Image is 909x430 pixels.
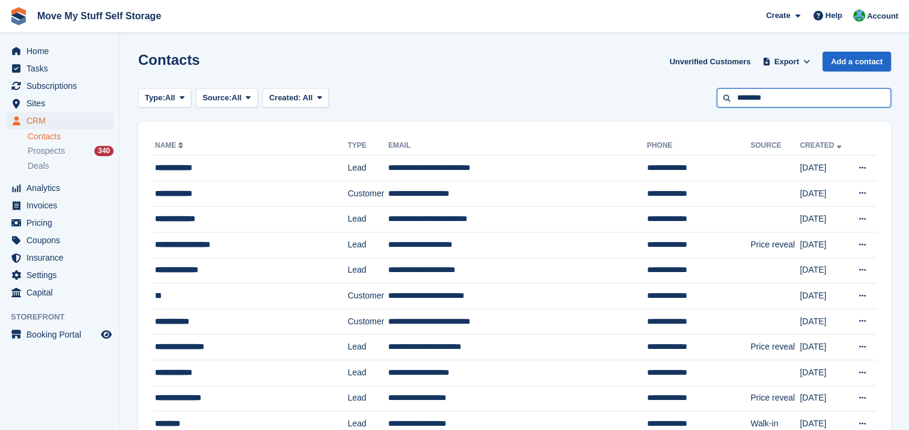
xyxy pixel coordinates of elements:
[774,56,799,68] span: Export
[750,386,800,411] td: Price reveal
[348,386,388,411] td: Lead
[750,232,800,258] td: Price reveal
[26,214,99,231] span: Pricing
[348,258,388,283] td: Lead
[800,207,848,232] td: [DATE]
[6,43,114,59] a: menu
[26,267,99,283] span: Settings
[28,160,49,172] span: Deals
[800,258,848,283] td: [DATE]
[26,284,99,301] span: Capital
[26,232,99,249] span: Coupons
[26,112,99,129] span: CRM
[348,283,388,309] td: Customer
[28,131,114,142] a: Contacts
[99,327,114,342] a: Preview store
[26,249,99,266] span: Insurance
[348,136,388,156] th: Type
[822,52,891,71] a: Add a contact
[6,267,114,283] a: menu
[6,214,114,231] a: menu
[348,309,388,335] td: Customer
[800,232,848,258] td: [DATE]
[28,160,114,172] a: Deals
[800,283,848,309] td: [DATE]
[853,10,865,22] img: Dan
[10,7,28,25] img: stora-icon-8386f47178a22dfd0bd8f6a31ec36ba5ce8667c1dd55bd0f319d3a0aa187defe.svg
[6,249,114,266] a: menu
[28,145,65,157] span: Prospects
[825,10,842,22] span: Help
[232,92,242,104] span: All
[750,335,800,360] td: Price reveal
[348,232,388,258] td: Lead
[664,52,755,71] a: Unverified Customers
[800,156,848,181] td: [DATE]
[647,136,751,156] th: Phone
[6,197,114,214] a: menu
[348,335,388,360] td: Lead
[6,95,114,112] a: menu
[388,136,646,156] th: Email
[348,207,388,232] td: Lead
[800,335,848,360] td: [DATE]
[165,92,175,104] span: All
[26,326,99,343] span: Booking Portal
[6,284,114,301] a: menu
[94,146,114,156] div: 340
[26,43,99,59] span: Home
[145,92,165,104] span: Type:
[6,112,114,129] a: menu
[26,197,99,214] span: Invoices
[800,141,844,150] a: Created
[6,232,114,249] a: menu
[26,95,99,112] span: Sites
[26,60,99,77] span: Tasks
[766,10,790,22] span: Create
[867,10,898,22] span: Account
[760,52,813,71] button: Export
[6,77,114,94] a: menu
[196,88,258,108] button: Source: All
[155,141,186,150] a: Name
[138,88,191,108] button: Type: All
[800,309,848,335] td: [DATE]
[28,145,114,157] a: Prospects 340
[202,92,231,104] span: Source:
[6,60,114,77] a: menu
[800,181,848,207] td: [DATE]
[348,360,388,386] td: Lead
[32,6,166,26] a: Move My Stuff Self Storage
[6,326,114,343] a: menu
[6,180,114,196] a: menu
[800,360,848,386] td: [DATE]
[26,180,99,196] span: Analytics
[750,136,800,156] th: Source
[138,52,200,68] h1: Contacts
[26,77,99,94] span: Subscriptions
[303,93,313,102] span: All
[269,93,301,102] span: Created:
[348,156,388,181] td: Lead
[263,88,329,108] button: Created: All
[348,181,388,207] td: Customer
[800,386,848,411] td: [DATE]
[11,311,120,323] span: Storefront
